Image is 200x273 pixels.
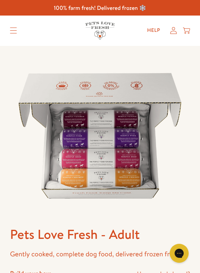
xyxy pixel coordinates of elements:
[10,226,190,243] h1: Pets Love Fresh - Adult
[10,46,190,226] img: Pets Love Fresh - Adult
[4,22,23,39] summary: Translation missing: en.sections.header.menu
[85,22,115,39] img: Pets Love Fresh
[166,241,192,265] iframe: Gorgias live chat messenger
[10,248,190,260] p: Gently cooked, complete dog food, delivered frozen fresh!
[141,24,166,38] a: Help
